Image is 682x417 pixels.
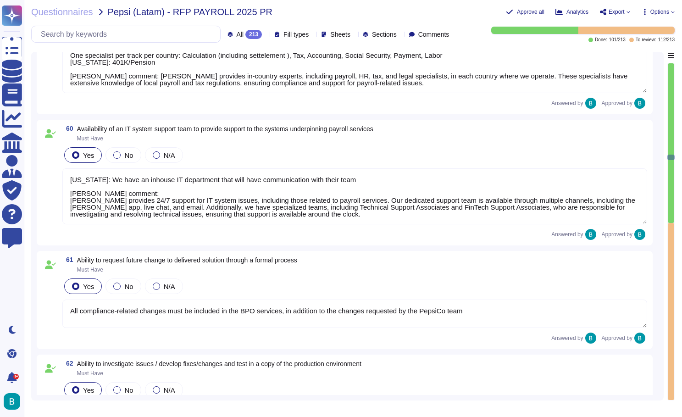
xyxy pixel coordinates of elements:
span: Yes [83,386,94,394]
span: Fill types [283,31,309,38]
span: Questionnaires [31,7,93,17]
span: N/A [164,151,175,159]
img: user [4,393,20,410]
span: Pepsi (Latam) - RFP PAYROLL 2025 PR [108,7,272,17]
span: Analytics [566,9,588,15]
span: 62 [62,360,73,367]
img: user [634,229,645,240]
span: 60 [62,125,73,132]
span: No [124,386,133,394]
span: No [124,151,133,159]
span: Sheets [330,31,350,38]
span: Approved by [602,335,632,341]
img: user [585,98,596,109]
span: 101 / 213 [609,38,626,42]
span: N/A [164,386,175,394]
span: Must Have [77,267,103,273]
textarea: All compliance-related changes must be included in the BPO services, in addition to the changes r... [62,300,647,328]
img: user [585,333,596,344]
textarea: [US_STATE]: We have an inhouse IT department that will have communication with their team [PERSON... [62,168,647,224]
span: Answered by [551,335,583,341]
span: Approve all [517,9,544,15]
span: All [237,31,244,38]
img: user [634,98,645,109]
div: 9+ [13,374,19,379]
span: Answered by [551,232,583,237]
button: Analytics [555,8,588,16]
span: Availability of an IT system support team to provide support to the systems underpinning payroll ... [77,125,373,133]
div: 213 [245,30,262,39]
span: 61 [62,256,73,263]
span: To review: [636,38,656,42]
span: Yes [83,151,94,159]
span: Comments [418,31,449,38]
img: user [585,229,596,240]
span: No [124,283,133,290]
span: Must Have [77,135,103,142]
span: Yes [83,283,94,290]
span: Ability to investigate issues / develop fixes/changes and test in a copy of the production enviro... [77,360,361,367]
button: Approve all [506,8,544,16]
span: Must Have [77,370,103,377]
span: Ability to request future change to delivered solution through a formal process [77,256,297,264]
span: Options [650,9,669,15]
span: Answered by [551,100,583,106]
input: Search by keywords [36,26,220,42]
span: Export [609,9,625,15]
span: N/A [164,283,175,290]
span: Done: [595,38,607,42]
span: Approved by [602,100,632,106]
img: user [634,333,645,344]
button: user [2,391,27,411]
textarea: One specialist per track per country: Calculation (including settelement ), Tax, Accounting, Soci... [62,44,647,93]
span: Approved by [602,232,632,237]
span: 112 / 213 [658,38,675,42]
span: Sections [372,31,397,38]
